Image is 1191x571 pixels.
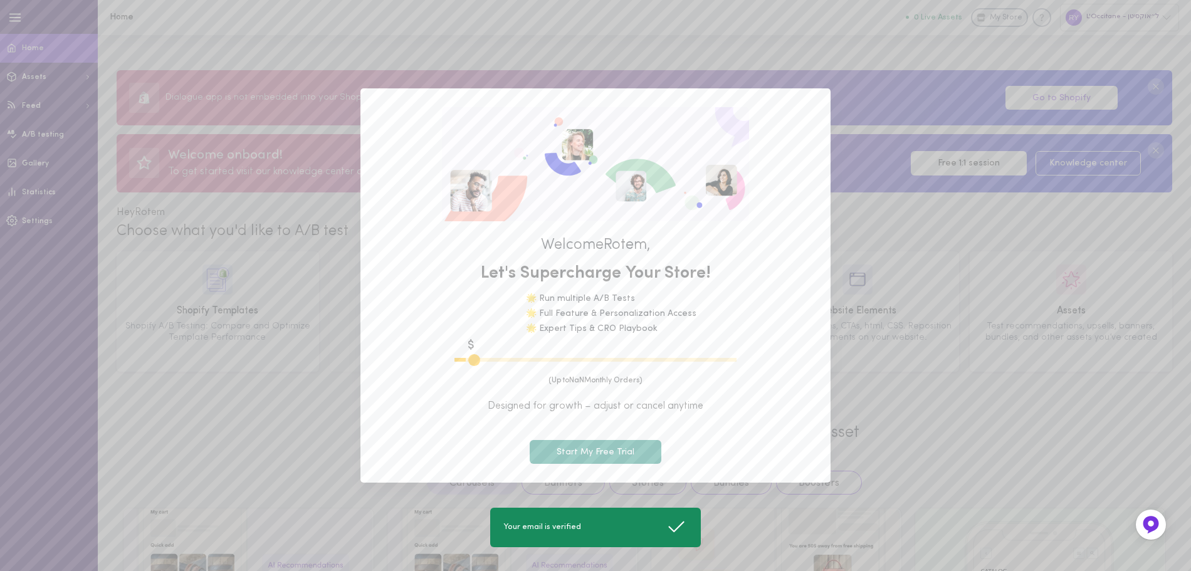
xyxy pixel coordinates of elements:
[504,522,581,533] span: Your email is verified
[379,237,812,253] span: Welcome Rotem ,
[526,310,696,318] div: 🌟 Full Feature & Personalization Access
[379,375,812,386] span: (Up to NaN Monthly Orders)
[379,262,812,286] span: Let's Supercharge Your Store!
[379,399,812,413] span: Designed for growth – adjust or cancel anytime
[526,295,696,303] div: 🌟 Run multiple A/B Tests
[468,338,474,354] span: $
[1141,515,1160,534] img: Feedback Button
[526,325,696,333] div: 🌟 Expert Tips & CRO Playbook
[530,440,661,464] button: Start My Free Trial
